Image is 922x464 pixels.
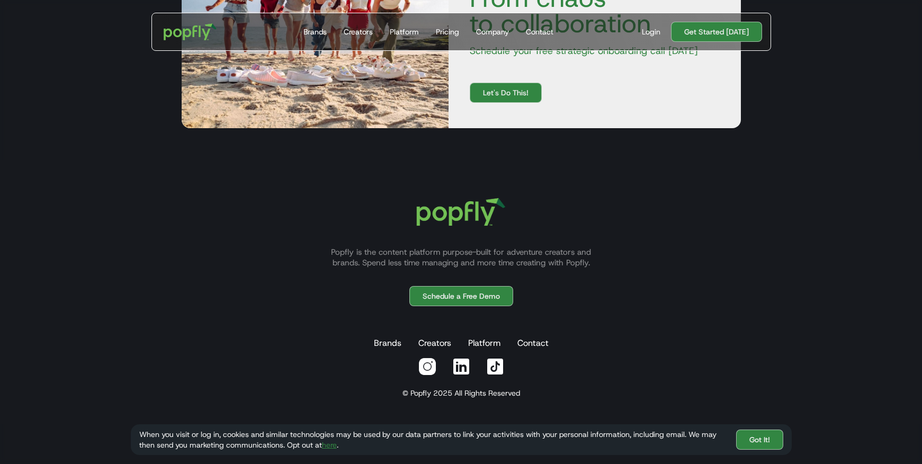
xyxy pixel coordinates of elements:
[416,333,453,354] a: Creators
[476,26,509,37] div: Company
[472,13,513,50] a: Company
[409,286,513,306] a: Schedule a Free Demo
[522,13,558,50] a: Contact
[303,26,327,37] div: Brands
[402,388,520,398] div: © Popfly 2025 All Rights Reserved
[386,13,423,50] a: Platform
[466,333,503,354] a: Platform
[322,440,337,450] a: here
[671,22,762,42] a: Get Started [DATE]
[436,26,459,37] div: Pricing
[139,429,728,450] div: When you visit or log in, cookies and similar technologies may be used by our data partners to li...
[344,26,373,37] div: Creators
[461,44,728,57] p: Schedule your free strategic onboarding call [DATE]
[432,13,463,50] a: Pricing
[638,26,665,37] a: Login
[299,13,331,50] a: Brands
[526,26,553,37] div: Contact
[736,430,783,450] a: Got It!
[339,13,377,50] a: Creators
[390,26,419,37] div: Platform
[642,26,660,37] div: Login
[470,83,542,103] a: Let's Do This!
[318,247,604,268] p: Popfly is the content platform purpose-built for adventure creators and brands. Spend less time m...
[372,333,404,354] a: Brands
[515,333,551,354] a: Contact
[156,16,225,48] a: home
